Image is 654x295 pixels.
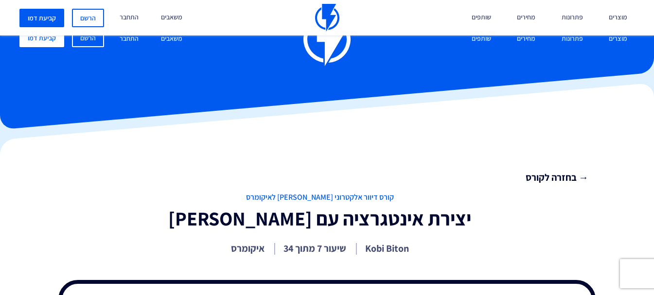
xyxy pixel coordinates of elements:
[72,9,104,27] a: הרשם
[19,9,64,27] a: קביעת דמו
[51,171,588,185] a: → בחזרה לקורס
[51,208,588,229] h1: יצירת אינטגרציה עם [PERSON_NAME]
[231,242,265,255] p: איקומרס
[510,29,543,50] a: מחירים
[273,240,276,255] i: |
[283,242,346,255] p: שיעור 7 מתוך 34
[601,29,635,50] a: מוצרים
[112,29,146,50] a: התחבר
[554,29,590,50] a: פתרונות
[355,240,358,255] i: |
[154,29,190,50] a: משאבים
[464,29,498,50] a: שותפים
[365,242,409,255] p: Kobi Biton
[51,192,588,203] span: קורס דיוור אלקטרוני [PERSON_NAME] לאיקומרס
[19,29,64,47] a: קביעת דמו
[72,29,104,47] a: הרשם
